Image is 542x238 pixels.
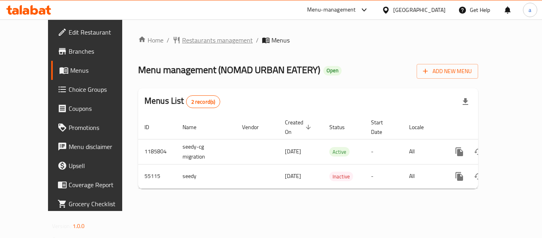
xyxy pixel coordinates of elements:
li: / [167,35,169,45]
td: All [403,164,444,188]
a: Promotions [51,118,138,137]
span: Grocery Checklist [69,199,132,209]
span: Menus [70,66,132,75]
span: [DATE] [285,171,301,181]
a: Menu disclaimer [51,137,138,156]
span: Menu disclaimer [69,142,132,151]
td: 1185804 [138,139,176,164]
a: Coupons [51,99,138,118]
span: 1.0.0 [73,221,85,231]
a: Upsell [51,156,138,175]
td: - [365,164,403,188]
a: Choice Groups [51,80,138,99]
div: Inactive [329,172,353,181]
span: Menu management ( NOMAD URBAN EATERY ) [138,61,320,79]
span: Locale [409,122,434,132]
span: Status [329,122,355,132]
span: Promotions [69,123,132,132]
a: Restaurants management [173,35,253,45]
span: Restaurants management [182,35,253,45]
span: Choice Groups [69,85,132,94]
div: Menu-management [307,5,356,15]
span: Inactive [329,172,353,181]
button: Change Status [469,142,488,161]
button: Change Status [469,167,488,186]
h2: Menus List [144,95,220,108]
div: Open [323,66,342,75]
span: Created On [285,118,313,137]
span: Version: [52,221,71,231]
span: Name [183,122,207,132]
span: Upsell [69,161,132,170]
th: Actions [444,115,532,139]
span: [DATE] [285,146,301,157]
span: Open [323,67,342,74]
a: Menus [51,61,138,80]
div: Export file [456,92,475,111]
span: Start Date [371,118,393,137]
a: Home [138,35,163,45]
span: Edit Restaurant [69,27,132,37]
span: Coverage Report [69,180,132,190]
span: a [529,6,531,14]
div: Total records count [186,95,221,108]
span: Vendor [242,122,269,132]
button: Add New Menu [417,64,478,79]
button: more [450,167,469,186]
div: [GEOGRAPHIC_DATA] [393,6,446,14]
button: more [450,142,469,161]
span: 2 record(s) [186,98,220,106]
td: All [403,139,444,164]
nav: breadcrumb [138,35,478,45]
td: 55115 [138,164,176,188]
a: Branches [51,42,138,61]
span: Branches [69,46,132,56]
a: Grocery Checklist [51,194,138,213]
li: / [256,35,259,45]
td: - [365,139,403,164]
span: ID [144,122,160,132]
span: Menus [271,35,290,45]
span: Active [329,147,350,157]
table: enhanced table [138,115,532,189]
td: seedy-cg migration [176,139,236,164]
td: seedy [176,164,236,188]
span: Coupons [69,104,132,113]
a: Edit Restaurant [51,23,138,42]
a: Coverage Report [51,175,138,194]
span: Add New Menu [423,66,472,76]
